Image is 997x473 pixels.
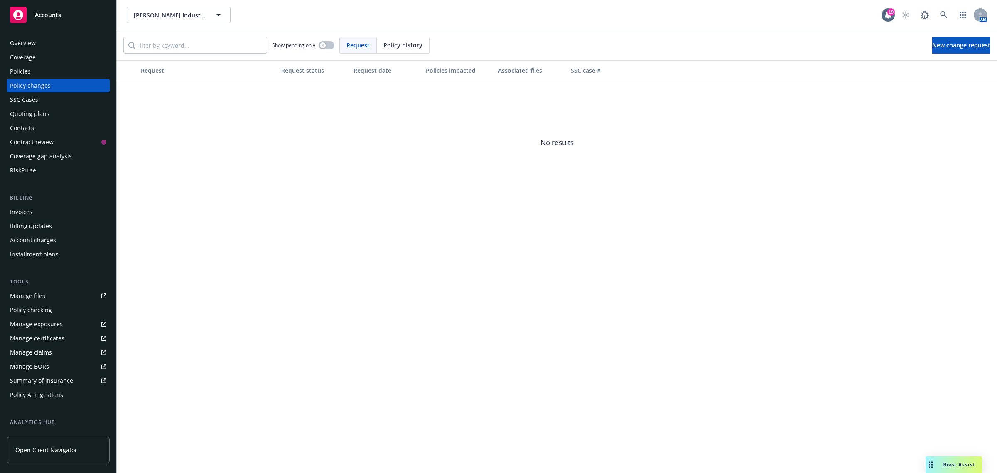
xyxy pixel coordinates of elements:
[7,360,110,373] a: Manage BORs
[10,79,51,92] div: Policy changes
[571,66,628,75] div: SSC case #
[10,430,79,443] div: Loss summary generator
[281,66,347,75] div: Request status
[10,234,56,247] div: Account charges
[10,65,31,78] div: Policies
[7,93,110,106] a: SSC Cases
[346,41,370,49] span: Request
[354,66,419,75] div: Request date
[7,234,110,247] a: Account charges
[10,205,32,219] div: Invoices
[943,461,975,468] span: Nova Assist
[7,303,110,317] a: Policy checking
[7,248,110,261] a: Installment plans
[10,332,64,345] div: Manage certificates
[887,8,895,16] div: 19
[926,456,936,473] div: Drag to move
[10,346,52,359] div: Manage claims
[278,60,350,80] button: Request status
[932,37,990,54] a: New change request
[272,42,315,49] span: Show pending only
[7,318,110,331] a: Manage exposures
[7,121,110,135] a: Contacts
[7,346,110,359] a: Manage claims
[7,289,110,303] a: Manage files
[7,37,110,50] a: Overview
[955,7,971,23] a: Switch app
[10,164,36,177] div: RiskPulse
[10,374,73,387] div: Summary of insurance
[926,456,982,473] button: Nova Assist
[10,150,72,163] div: Coverage gap analysis
[10,51,36,64] div: Coverage
[7,107,110,121] a: Quoting plans
[7,164,110,177] a: RiskPulse
[350,60,422,80] button: Request date
[7,65,110,78] a: Policies
[117,80,997,205] span: No results
[10,289,45,303] div: Manage files
[7,418,110,426] div: Analytics hub
[7,79,110,92] a: Policy changes
[10,107,49,121] div: Quoting plans
[123,37,267,54] input: Filter by keyword...
[383,41,422,49] span: Policy history
[138,60,278,80] button: Request
[422,60,495,80] button: Policies impacted
[7,219,110,233] a: Billing updates
[35,12,61,18] span: Accounts
[7,278,110,286] div: Tools
[936,7,952,23] a: Search
[7,3,110,27] a: Accounts
[15,446,77,454] span: Open Client Navigator
[10,121,34,135] div: Contacts
[134,11,206,20] span: [PERSON_NAME] Industrial Contractors, Inc.
[567,60,631,80] button: SSC case #
[916,7,933,23] a: Report a Bug
[10,219,52,233] div: Billing updates
[7,194,110,202] div: Billing
[7,374,110,387] a: Summary of insurance
[7,332,110,345] a: Manage certificates
[127,7,231,23] button: [PERSON_NAME] Industrial Contractors, Inc.
[426,66,491,75] div: Policies impacted
[10,37,36,50] div: Overview
[7,135,110,149] a: Contract review
[498,66,564,75] div: Associated files
[10,303,52,317] div: Policy checking
[10,93,38,106] div: SSC Cases
[141,66,275,75] div: Request
[932,41,990,49] span: New change request
[495,60,567,80] button: Associated files
[10,248,59,261] div: Installment plans
[897,7,914,23] a: Start snowing
[10,360,49,373] div: Manage BORs
[10,135,54,149] div: Contract review
[7,430,110,443] a: Loss summary generator
[7,150,110,163] a: Coverage gap analysis
[7,51,110,64] a: Coverage
[7,205,110,219] a: Invoices
[7,388,110,402] a: Policy AI ingestions
[10,318,63,331] div: Manage exposures
[10,388,63,402] div: Policy AI ingestions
